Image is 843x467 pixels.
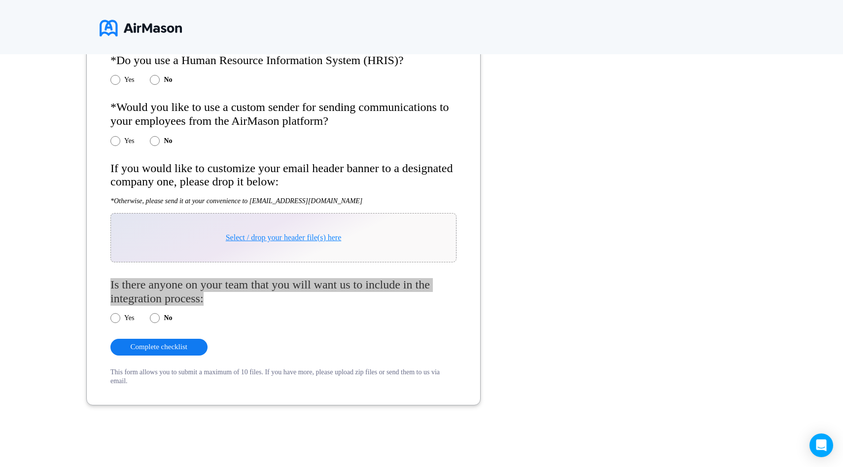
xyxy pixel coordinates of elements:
label: Yes [124,314,134,322]
h4: Is there anyone on your team that you will want us to include in the integration process: [110,278,457,305]
label: No [164,314,172,322]
label: Yes [124,76,134,84]
span: This form allows you to submit a maximum of 10 files. If you have more, please upload zip files o... [110,368,440,385]
label: No [164,137,172,145]
label: Yes [124,137,134,145]
h4: If you would like to customize your email header banner to a designated company one, please drop ... [110,162,457,189]
h4: *Do you use a Human Resource Information System (HRIS)? [110,54,457,68]
h5: *Otherwise, please send it at your convenience to [EMAIL_ADDRESS][DOMAIN_NAME] [110,197,457,205]
label: No [164,76,172,84]
span: Select / drop your header file(s) here [226,233,342,242]
button: Complete checklist [110,339,208,355]
div: Open Intercom Messenger [809,433,833,457]
img: logo [100,16,182,40]
h4: *Would you like to use a custom sender for sending communications to your employees from the AirM... [110,101,457,128]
